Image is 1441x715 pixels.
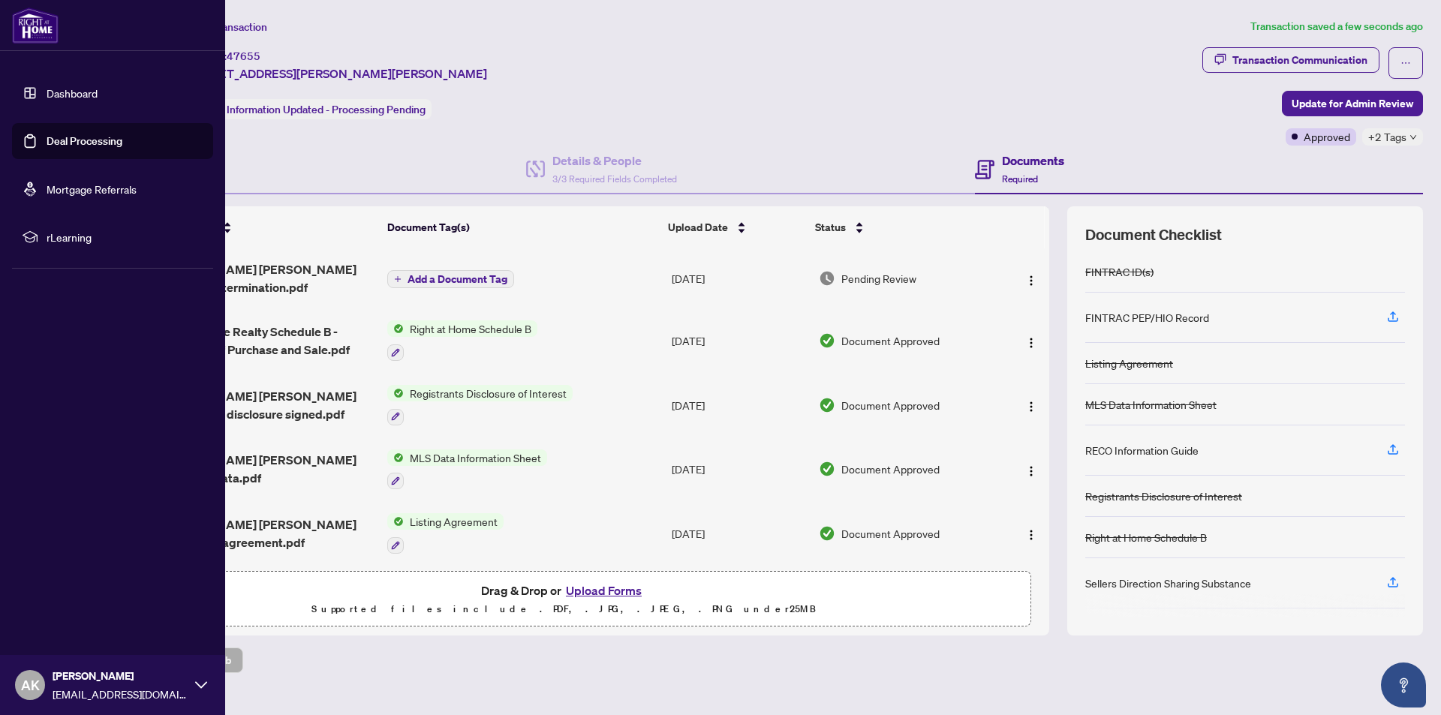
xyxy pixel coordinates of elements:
[186,99,432,119] div: Status:
[819,397,835,413] img: Document Status
[47,229,203,245] span: rLearning
[149,451,375,487] span: 4 [PERSON_NAME] [PERSON_NAME] Cove - MLS Data.pdf
[408,274,507,284] span: Add a Document Tag
[387,385,404,401] img: Status Icon
[1085,529,1207,545] div: Right at Home Schedule B
[1002,173,1038,185] span: Required
[387,449,404,466] img: Status Icon
[841,332,940,349] span: Document Approved
[1085,442,1199,458] div: RECO Information Guide
[841,270,916,287] span: Pending Review
[1019,393,1043,417] button: Logo
[1019,457,1043,481] button: Logo
[12,8,59,44] img: logo
[186,65,487,83] span: [STREET_ADDRESS][PERSON_NAME][PERSON_NAME]
[1019,266,1043,290] button: Logo
[1232,48,1367,72] div: Transaction Communication
[1085,263,1154,280] div: FINTRAC ID(s)
[387,513,504,554] button: Status IconListing Agreement
[227,50,260,63] span: 47655
[381,206,663,248] th: Document Tag(s)
[387,269,514,289] button: Add a Document Tag
[1409,134,1417,141] span: down
[668,219,728,236] span: Upload Date
[552,152,677,170] h4: Details & People
[143,206,381,248] th: (6) File Name
[1400,58,1411,68] span: ellipsis
[481,581,646,600] span: Drag & Drop or
[404,513,504,530] span: Listing Agreement
[21,674,40,695] span: AK
[149,515,375,551] span: 4 [PERSON_NAME] [PERSON_NAME] Cove - listing agreement.pdf
[387,385,573,425] button: Status IconRegistrants Disclosure of Interest
[1002,152,1064,170] h4: Documents
[561,581,646,600] button: Upload Forms
[1019,521,1043,545] button: Logo
[666,501,813,566] td: [DATE]
[841,525,940,542] span: Document Approved
[1025,401,1037,413] img: Logo
[666,437,813,502] td: [DATE]
[47,86,98,100] a: Dashboard
[1250,18,1423,35] article: Transaction saved a few seconds ago
[53,686,188,702] span: [EMAIL_ADDRESS][DOMAIN_NAME]
[404,449,547,466] span: MLS Data Information Sheet
[187,20,267,34] span: View Transaction
[666,248,813,308] td: [DATE]
[387,513,404,530] img: Status Icon
[149,260,375,296] span: 4 [PERSON_NAME] [PERSON_NAME] Cove - listing termination.pdf
[1085,396,1217,413] div: MLS Data Information Sheet
[819,270,835,287] img: Document Status
[809,206,993,248] th: Status
[1282,91,1423,116] button: Update for Admin Review
[404,385,573,401] span: Registrants Disclosure of Interest
[1025,275,1037,287] img: Logo
[1019,329,1043,353] button: Logo
[1025,529,1037,541] img: Logo
[47,134,122,148] a: Deal Processing
[387,320,537,361] button: Status IconRight at Home Schedule B
[1202,47,1379,73] button: Transaction Communication
[1025,337,1037,349] img: Logo
[1304,128,1350,145] span: Approved
[387,270,514,288] button: Add a Document Tag
[149,323,375,359] span: Right At Home Realty Schedule B - Agreement of Purchase and Sale.pdf
[394,275,402,283] span: plus
[387,320,404,337] img: Status Icon
[1381,662,1426,707] button: Open asap
[815,219,846,236] span: Status
[819,461,835,477] img: Document Status
[47,182,137,196] a: Mortgage Referrals
[662,206,809,248] th: Upload Date
[1085,575,1251,591] div: Sellers Direction Sharing Substance
[666,373,813,437] td: [DATE]
[53,668,188,684] span: [PERSON_NAME]
[841,397,940,413] span: Document Approved
[404,320,537,337] span: Right at Home Schedule B
[227,103,426,116] span: Information Updated - Processing Pending
[149,387,375,423] span: 4 [PERSON_NAME] [PERSON_NAME] Cove - agents disclosure signed.pdf
[1292,92,1413,116] span: Update for Admin Review
[819,332,835,349] img: Document Status
[97,572,1030,627] span: Drag & Drop orUpload FormsSupported files include .PDF, .JPG, .JPEG, .PNG under25MB
[387,449,547,490] button: Status IconMLS Data Information Sheet
[1085,224,1222,245] span: Document Checklist
[106,600,1021,618] p: Supported files include .PDF, .JPG, .JPEG, .PNG under 25 MB
[1368,128,1406,146] span: +2 Tags
[1085,355,1173,371] div: Listing Agreement
[819,525,835,542] img: Document Status
[666,308,813,373] td: [DATE]
[841,461,940,477] span: Document Approved
[1025,465,1037,477] img: Logo
[1085,488,1242,504] div: Registrants Disclosure of Interest
[1085,309,1209,326] div: FINTRAC PEP/HIO Record
[552,173,677,185] span: 3/3 Required Fields Completed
